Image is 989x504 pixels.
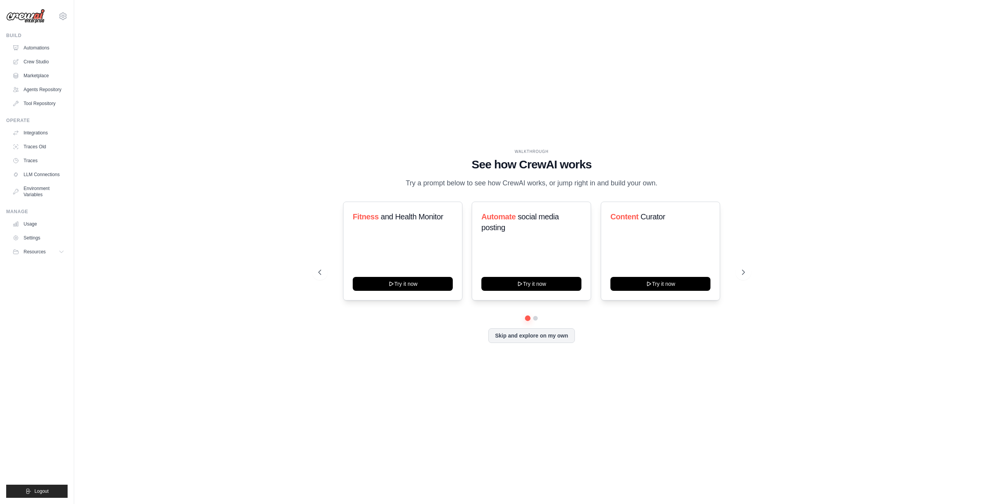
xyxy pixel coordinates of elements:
[6,9,45,24] img: Logo
[402,178,661,189] p: Try a prompt below to see how CrewAI works, or jump right in and build your own.
[9,42,68,54] a: Automations
[34,488,49,494] span: Logout
[9,232,68,244] a: Settings
[481,212,559,232] span: social media posting
[24,249,46,255] span: Resources
[9,154,68,167] a: Traces
[9,97,68,110] a: Tool Repository
[9,168,68,181] a: LLM Connections
[9,56,68,68] a: Crew Studio
[6,209,68,215] div: Manage
[318,149,745,154] div: WALKTHROUGH
[318,158,745,171] h1: See how CrewAI works
[6,117,68,124] div: Operate
[481,277,581,291] button: Try it now
[381,212,443,221] span: and Health Monitor
[9,83,68,96] a: Agents Repository
[9,127,68,139] a: Integrations
[9,70,68,82] a: Marketplace
[641,212,665,221] span: Curator
[353,277,453,291] button: Try it now
[9,182,68,201] a: Environment Variables
[481,212,516,221] span: Automate
[9,218,68,230] a: Usage
[488,328,574,343] button: Skip and explore on my own
[6,32,68,39] div: Build
[353,212,379,221] span: Fitness
[610,277,710,291] button: Try it now
[9,141,68,153] a: Traces Old
[9,246,68,258] button: Resources
[610,212,639,221] span: Content
[6,485,68,498] button: Logout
